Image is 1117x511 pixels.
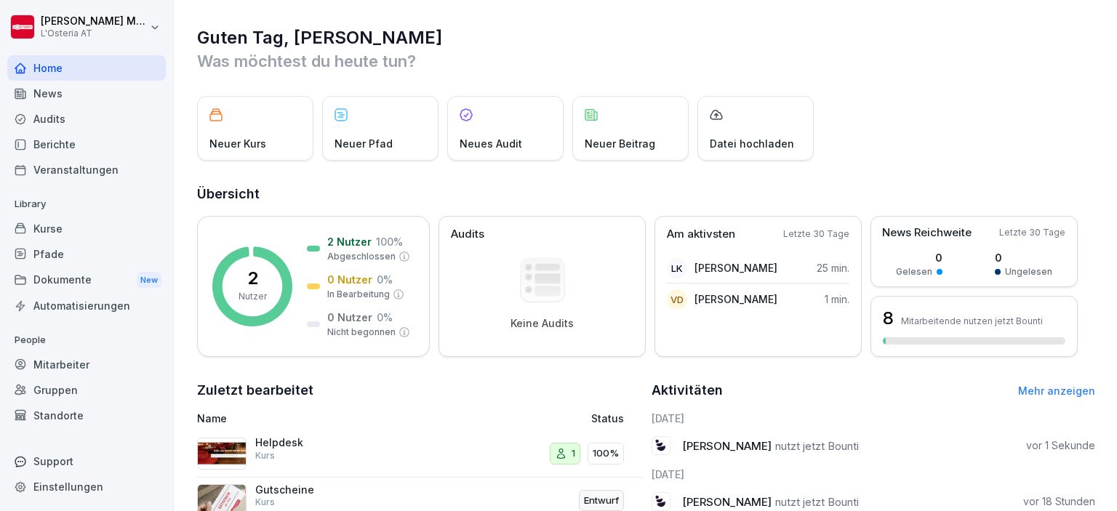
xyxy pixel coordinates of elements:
p: Neuer Beitrag [585,136,655,151]
p: Name [197,411,470,426]
p: Keine Audits [511,317,574,330]
h2: Aktivitäten [652,380,723,401]
p: Datei hochladen [710,136,794,151]
p: Letzte 30 Tage [999,226,1065,239]
a: Berichte [7,132,166,157]
p: 0 % [377,272,393,287]
p: [PERSON_NAME] [694,291,777,307]
p: Nicht begonnen [327,326,396,339]
span: nutzt jetzt Bounti [775,439,859,453]
a: Veranstaltungen [7,157,166,182]
a: Automatisierungen [7,293,166,318]
a: Audits [7,106,166,132]
p: Letzte 30 Tage [783,228,849,241]
h2: Zuletzt bearbeitet [197,380,641,401]
p: 0 Nutzer [327,310,372,325]
p: Audits [451,226,484,243]
p: vor 18 Stunden [1023,494,1095,509]
p: Kurs [255,496,275,509]
span: [PERSON_NAME] [682,439,772,453]
div: Dokumente [7,267,166,294]
a: HelpdeskKurs1100% [197,430,641,478]
p: People [7,329,166,352]
div: VD [667,289,687,310]
a: Standorte [7,403,166,428]
p: L'Osteria AT [41,28,147,39]
p: 100% [593,446,619,461]
h6: [DATE] [652,467,1096,482]
a: Mitarbeiter [7,352,166,377]
p: Abgeschlossen [327,250,396,263]
p: Entwurf [584,494,619,508]
p: Neuer Kurs [209,136,266,151]
a: Einstellungen [7,474,166,499]
p: 0 Nutzer [327,272,372,287]
span: nutzt jetzt Bounti [775,495,859,509]
div: New [137,272,161,289]
p: Am aktivsten [667,226,735,243]
span: [PERSON_NAME] [682,495,772,509]
p: 1 [572,446,575,461]
p: Neuer Pfad [335,136,393,151]
p: 0 % [377,310,393,325]
a: DokumenteNew [7,267,166,294]
img: d3p7xnq4nf40a70q9pthc1z9.png [197,438,247,470]
p: [PERSON_NAME] Molnar [41,15,147,28]
a: Mehr anzeigen [1018,385,1095,397]
p: Gutscheine [255,483,401,496]
p: Nutzer [239,290,267,303]
p: [PERSON_NAME] [694,260,777,275]
h1: Guten Tag, [PERSON_NAME] [197,26,1095,49]
p: Was möchtest du heute tun? [197,49,1095,73]
a: News [7,81,166,106]
p: Mitarbeitende nutzen jetzt Bounti [901,315,1043,326]
p: Library [7,193,166,216]
p: News Reichweite [882,225,972,241]
a: Gruppen [7,377,166,403]
p: Ungelesen [1005,265,1052,278]
p: Helpdesk [255,436,401,449]
p: 100 % [376,234,403,249]
h3: 8 [883,306,894,331]
p: 2 [247,270,258,287]
p: In Bearbeitung [327,288,390,301]
a: Home [7,55,166,81]
p: 1 min. [825,291,849,307]
div: LK [667,258,687,278]
p: Gelesen [896,265,932,278]
p: 2 Nutzer [327,234,372,249]
p: vor 1 Sekunde [1026,438,1095,453]
h2: Übersicht [197,184,1095,204]
p: 0 [896,250,942,265]
div: Support [7,448,166,474]
h6: [DATE] [652,411,1096,426]
p: 0 [995,250,1052,265]
p: Status [591,411,624,426]
p: 25 min. [817,260,849,275]
p: Neues Audit [460,136,522,151]
p: Kurs [255,449,275,462]
a: Kurse [7,216,166,241]
a: Pfade [7,241,166,267]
